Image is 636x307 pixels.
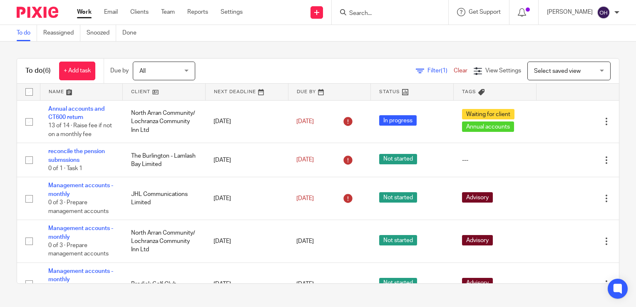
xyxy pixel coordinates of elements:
span: Not started [379,192,417,203]
td: JHL Communications Limited [123,177,206,220]
img: svg%3E [597,6,610,19]
span: 0 of 3 · Prepare management accounts [48,200,109,214]
span: In progress [379,115,417,126]
a: Team [161,8,175,16]
div: --- [462,156,528,164]
a: Email [104,8,118,16]
span: Advisory [462,192,493,203]
a: Clear [454,68,467,74]
td: [DATE] [205,143,288,177]
a: Settings [221,8,243,16]
span: 13 of 14 · Raise fee if not on a monthly fee [48,123,112,137]
input: Search [348,10,423,17]
span: Not started [379,154,417,164]
a: Annual accounts and CT600 return [48,106,104,120]
a: Management accounts - monthly [48,183,113,197]
span: Not started [379,235,417,245]
a: + Add task [59,62,95,80]
h1: To do [25,67,51,75]
p: [PERSON_NAME] [547,8,593,16]
span: View Settings [485,68,521,74]
td: [DATE] [205,220,288,263]
a: Management accounts - monthly [48,268,113,282]
span: Tags [462,89,476,94]
td: North Arran Community/ Lochranza Community Inn Ltd [123,220,206,263]
span: Get Support [469,9,501,15]
a: reconcile the pension submssions [48,149,105,163]
td: [DATE] [205,263,288,306]
p: Due by [110,67,129,75]
a: To do [17,25,37,41]
td: The Burlington - Lamlash Bay Limited [123,143,206,177]
span: [DATE] [296,119,314,124]
a: Reports [187,8,208,16]
td: [DATE] [205,100,288,143]
span: [DATE] [296,281,314,287]
a: Clients [130,8,149,16]
span: Advisory [462,235,493,245]
td: [DATE] [205,177,288,220]
span: Filter [427,68,454,74]
a: Management accounts - monthly [48,225,113,240]
a: Work [77,8,92,16]
span: [DATE] [296,238,314,244]
span: Annual accounts [462,121,514,132]
img: Pixie [17,7,58,18]
span: 0 of 1 · Task 1 [48,166,82,171]
span: (1) [441,68,447,74]
td: North Arran Community/ Lochranza Community Inn Ltd [123,100,206,143]
span: [DATE] [296,196,314,201]
span: Not started [379,278,417,288]
span: [DATE] [296,157,314,163]
a: Done [122,25,143,41]
span: (6) [43,67,51,74]
span: Waiting for client [462,109,514,119]
td: Brodick Golf Club [123,263,206,306]
span: 0 of 3 · Prepare management accounts [48,243,109,257]
span: Advisory [462,278,493,288]
a: Snoozed [87,25,116,41]
span: Select saved view [534,68,581,74]
a: Reassigned [43,25,80,41]
span: All [139,68,146,74]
